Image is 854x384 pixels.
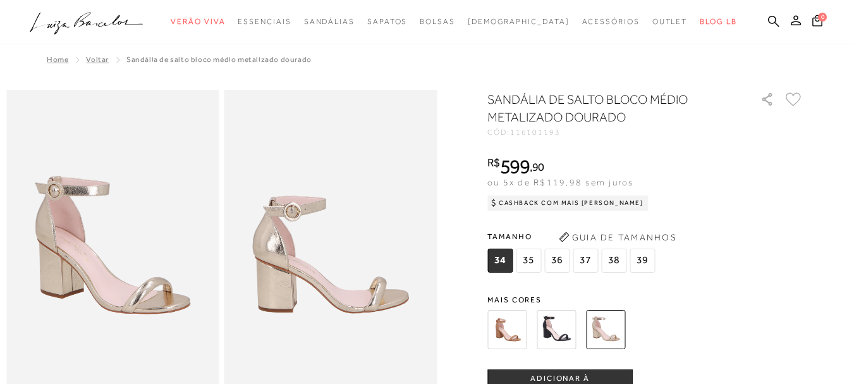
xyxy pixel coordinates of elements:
[586,310,625,349] img: SANDÁLIA DE SALTO BLOCO MÉDIO METALIZADO DOURADO
[487,128,740,136] div: CÓD:
[601,249,626,273] span: 38
[487,195,649,211] div: Cashback com Mais [PERSON_NAME]
[468,17,570,26] span: [DEMOGRAPHIC_DATA]
[487,157,500,168] i: R$
[487,310,527,349] img: SANDÁLIA DE SALTO BLOCO MÉDIO EM COURO BEGE BLUSH
[818,13,827,22] span: 0
[468,10,570,34] a: noSubCategoriesText
[582,10,640,34] a: noSubCategoriesText
[367,17,407,26] span: Sapatos
[500,155,530,178] span: 599
[532,160,544,173] span: 90
[630,249,655,273] span: 39
[652,17,688,26] span: Outlet
[487,227,658,246] span: Tamanho
[537,310,576,349] img: SANDÁLIA DE SALTO BLOCO MÉDIO EM COURO PRETO
[487,90,724,126] h1: SANDÁLIA DE SALTO BLOCO MÉDIO METALIZADO DOURADO
[47,55,68,64] a: Home
[544,249,570,273] span: 36
[510,128,561,137] span: 116101193
[487,296,803,304] span: Mais cores
[126,55,312,64] span: SANDÁLIA DE SALTO BLOCO MÉDIO METALIZADO DOURADO
[304,17,355,26] span: Sandálias
[238,17,291,26] span: Essenciais
[304,10,355,34] a: noSubCategoriesText
[367,10,407,34] a: noSubCategoriesText
[530,161,544,173] i: ,
[420,10,455,34] a: noSubCategoriesText
[487,249,513,273] span: 34
[652,10,688,34] a: noSubCategoriesText
[573,249,598,273] span: 37
[487,177,633,187] span: ou 5x de R$119,98 sem juros
[808,14,826,31] button: 0
[700,17,736,26] span: BLOG LB
[554,227,681,247] button: Guia de Tamanhos
[516,249,541,273] span: 35
[582,17,640,26] span: Acessórios
[700,10,736,34] a: BLOG LB
[238,10,291,34] a: noSubCategoriesText
[420,17,455,26] span: Bolsas
[171,17,225,26] span: Verão Viva
[86,55,109,64] a: Voltar
[171,10,225,34] a: noSubCategoriesText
